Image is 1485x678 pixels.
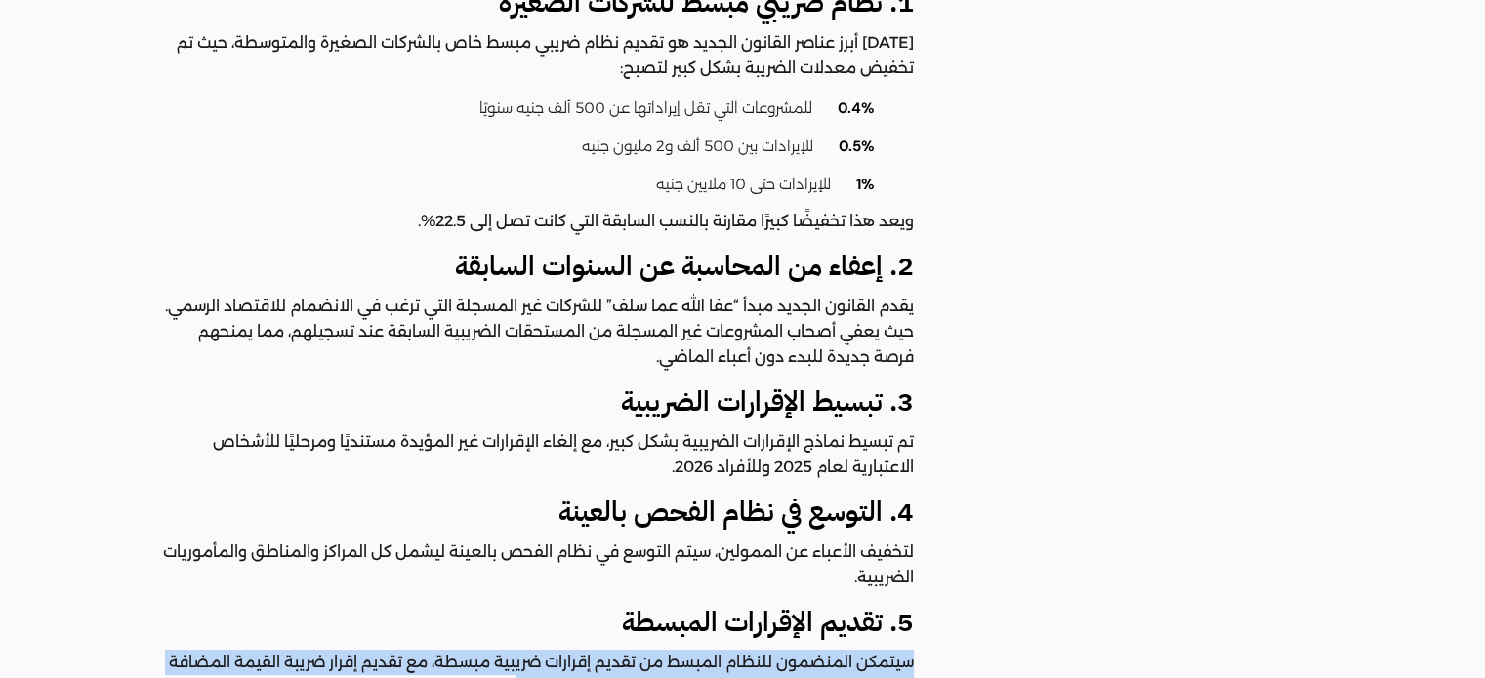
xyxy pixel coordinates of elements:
[160,429,914,480] p: تم تبسيط نماذج الإقرارات الضريبية بشكل كبير، مع إلغاء الإقرارات غير المؤيدة مستنديًا ومرحليًا للأ...
[180,91,875,129] li: للمشروعات التي تقل إيراداتها عن 500 ألف جنيه سنويًا
[160,30,914,81] p: [DATE] أبرز عناصر القانون الجديد هو تقديم نظام ضريبي مبسط خاص بالشركات الصغيرة والمتوسطة، حيث تم ...
[160,294,914,370] p: يقدم القانون الجديد مبدأ “عفا الله عما سلف” للشركات غير المسجلة التي ترغب في الانضمام للاقتصاد ال...
[839,137,875,156] strong: 0.5%
[838,99,875,118] strong: 0.4%
[180,129,875,167] li: للإيرادات بين 500 ألف و2 مليون جنيه
[160,384,914,419] h3: 3. تبسيط الإقرارات الضريبية
[160,249,914,284] h3: 2. إعفاء من المحاسبة عن السنوات السابقة
[856,175,875,194] strong: 1%
[180,167,875,205] li: للإيرادات حتى 10 ملايين جنيه
[160,605,914,640] h3: 5. تقديم الإقرارات المبسطة
[160,209,914,234] p: ويعد هذا تخفيضًا كبيرًا مقارنة بالنسب السابقة التي كانت تصل إلى 22.5%.
[160,495,914,530] h3: 4. التوسع في نظام الفحص بالعينة
[160,539,914,590] p: لتخفيف الأعباء عن الممولين، سيتم التوسع في نظام الفحص بالعينة ليشمل كل المراكز والمناطق والمأموري...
